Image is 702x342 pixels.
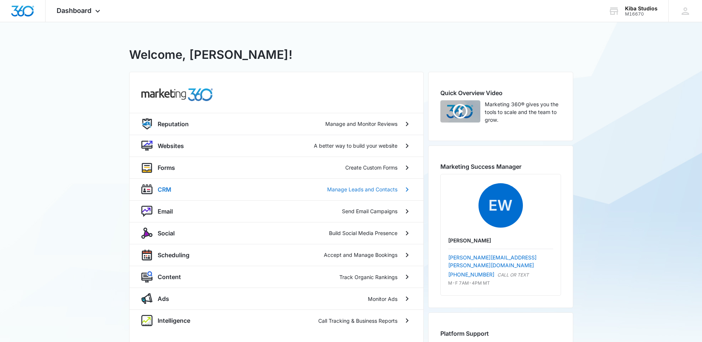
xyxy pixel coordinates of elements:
img: common.products.marketing.title [141,88,213,101]
p: CRM [158,185,171,194]
p: Call Tracking & Business Reports [318,317,397,325]
p: Accept and Manage Bookings [324,251,397,259]
span: Dashboard [57,7,91,14]
a: nurtureEmailSend Email Campaigns [130,200,423,222]
img: crm [141,184,152,195]
p: Social [158,229,175,238]
p: Email [158,207,173,216]
a: websiteWebsitesA better way to build your website [130,135,423,157]
p: Create Custom Forms [345,164,397,171]
p: Ads [158,294,169,303]
p: M-F 7AM-4PM MT [448,280,553,286]
p: Scheduling [158,251,189,259]
h2: Quick Overview Video [440,88,561,97]
p: [PERSON_NAME] [448,237,553,244]
a: contentContentTrack Organic Rankings [130,266,423,288]
img: content [141,271,152,282]
p: Intelligence [158,316,190,325]
a: formsFormsCreate Custom Forms [130,157,423,178]
a: schedulingSchedulingAccept and Manage Bookings [130,244,423,266]
p: Content [158,272,181,281]
img: nurture [141,206,152,217]
a: adsAdsMonitor Ads [130,288,423,309]
span: EW [478,183,523,228]
p: Manage and Monitor Reviews [325,120,397,128]
p: Track Organic Rankings [339,273,397,281]
p: Send Email Campaigns [342,207,397,215]
p: Reputation [158,120,189,128]
img: intelligence [141,315,152,326]
img: ads [141,293,152,304]
h2: Marketing Success Manager [440,162,561,171]
p: Websites [158,141,184,150]
img: forms [141,162,152,173]
a: crmCRMManage Leads and Contacts [130,178,423,200]
p: Marketing 360® gives you the tools to scale and the team to grow. [485,100,561,124]
a: [PHONE_NUMBER] [448,271,494,278]
div: account name [625,6,658,11]
img: reputation [141,118,152,130]
p: Manage Leads and Contacts [327,185,397,193]
h2: Platform Support [440,329,561,338]
p: Monitor Ads [368,295,397,303]
h1: Welcome, [PERSON_NAME]! [129,46,292,64]
a: intelligenceIntelligenceCall Tracking & Business Reports [130,309,423,331]
p: Forms [158,163,175,172]
p: A better way to build your website [314,142,397,150]
div: account id [625,11,658,17]
img: website [141,140,152,151]
a: [PERSON_NAME][EMAIL_ADDRESS][PERSON_NAME][DOMAIN_NAME] [448,254,537,268]
img: scheduling [141,249,152,261]
img: Quick Overview Video [440,100,480,123]
p: Build Social Media Presence [329,229,397,237]
img: social [141,228,152,239]
a: socialSocialBuild Social Media Presence [130,222,423,244]
p: CALL OR TEXT [497,272,529,278]
a: reputationReputationManage and Monitor Reviews [130,113,423,135]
